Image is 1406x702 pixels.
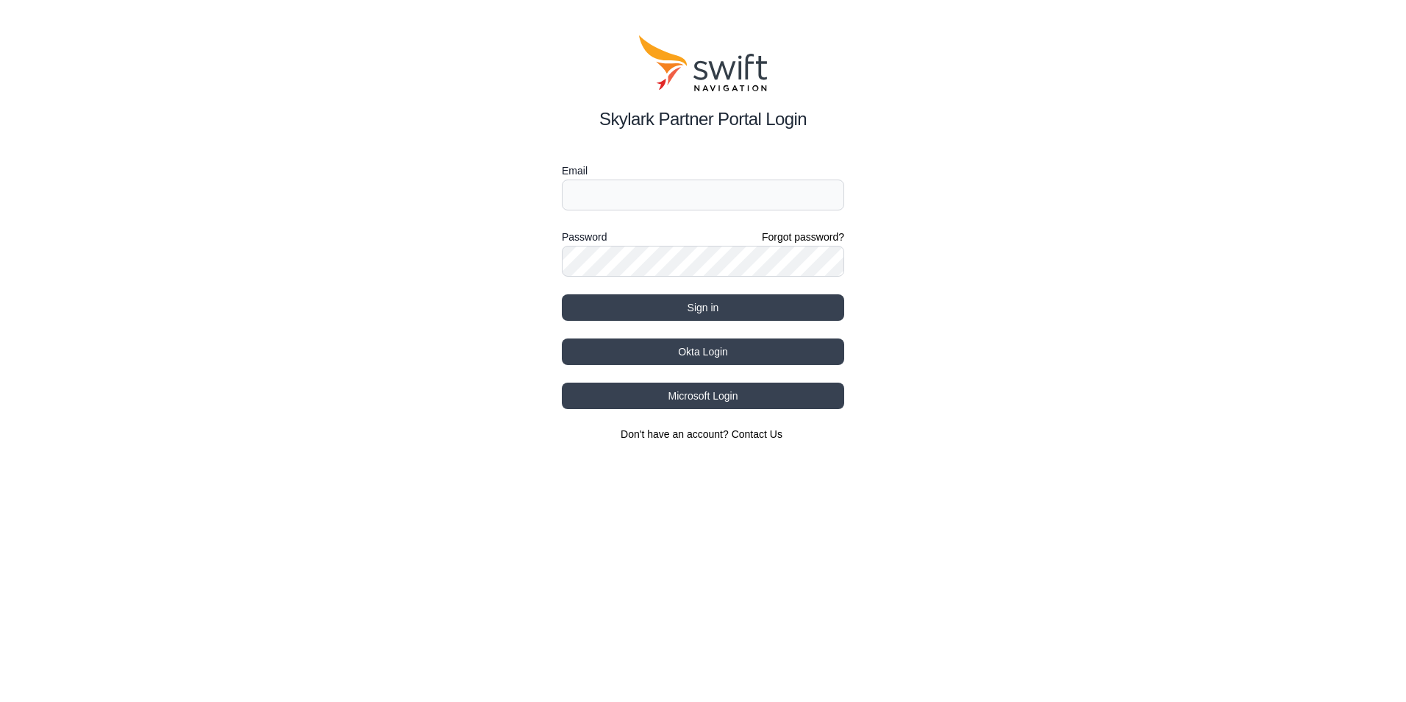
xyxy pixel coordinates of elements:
[562,427,844,442] section: Don't have an account?
[562,383,844,409] button: Microsoft Login
[762,230,844,244] a: Forgot password?
[562,106,844,132] h2: Skylark Partner Portal Login
[562,294,844,321] button: Sign in
[562,228,607,246] label: Password
[732,428,782,440] a: Contact Us
[562,338,844,365] button: Okta Login
[562,162,844,180] label: Email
